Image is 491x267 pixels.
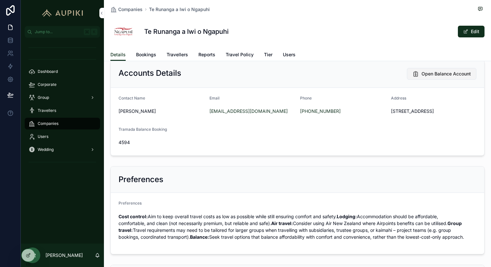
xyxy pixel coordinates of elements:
[226,51,254,58] span: Travel Policy
[119,174,163,185] h2: Preferences
[25,144,100,155] a: Wedding
[271,220,293,226] strong: Air travel:
[45,252,83,259] p: [PERSON_NAME]
[422,71,471,77] span: Open Balance Account
[110,49,126,61] a: Details
[110,51,126,58] span: Details
[119,213,476,240] p: Aim to keep overall travel costs as low as possible while still ensuring comfort and safety. Acco...
[209,96,220,100] span: Email
[119,108,204,114] span: [PERSON_NAME]
[39,8,86,18] img: App logo
[198,49,215,62] a: Reports
[25,131,100,142] a: Users
[25,92,100,103] a: Group
[264,49,272,62] a: Tier
[110,6,143,13] a: Companies
[391,108,477,114] span: [STREET_ADDRESS]
[119,214,148,219] strong: Cost control:
[119,127,167,132] span: Tramada Balance Booking
[21,38,104,176] div: scrollable content
[38,82,57,87] span: Corporate
[209,108,288,114] a: [EMAIL_ADDRESS][DOMAIN_NAME]
[25,105,100,116] a: Travellers
[25,79,100,90] a: Corporate
[198,51,215,58] span: Reports
[136,49,156,62] a: Bookings
[167,49,188,62] a: Travellers
[38,69,58,74] span: Dashboard
[167,51,188,58] span: Travellers
[119,96,145,100] span: Contact Name
[119,68,181,78] h2: Accounts Details
[226,49,254,62] a: Travel Policy
[38,134,48,139] span: Users
[25,118,100,129] a: Companies
[300,96,312,100] span: Phone
[407,68,476,80] button: Open Balance Account
[283,49,296,62] a: Users
[38,108,56,113] span: Travellers
[136,51,156,58] span: Bookings
[144,27,229,36] h1: Te Runanga a Iwi o Ngapuhi
[38,121,58,126] span: Companies
[92,29,97,34] span: K
[25,66,100,77] a: Dashboard
[35,29,81,34] span: Jump to...
[119,201,142,206] span: Preferences
[391,96,406,100] span: Address
[25,26,100,38] button: Jump to...K
[283,51,296,58] span: Users
[458,26,485,37] button: Edit
[300,108,341,114] a: [PHONE_NUMBER]
[149,6,210,13] a: Te Runanga a Iwi o Ngapuhi
[264,51,272,58] span: Tier
[118,6,143,13] span: Companies
[190,234,209,240] strong: Balance:
[119,139,204,146] span: 4594
[337,214,357,219] strong: Lodging:
[38,95,49,100] span: Group
[38,147,54,152] span: Wedding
